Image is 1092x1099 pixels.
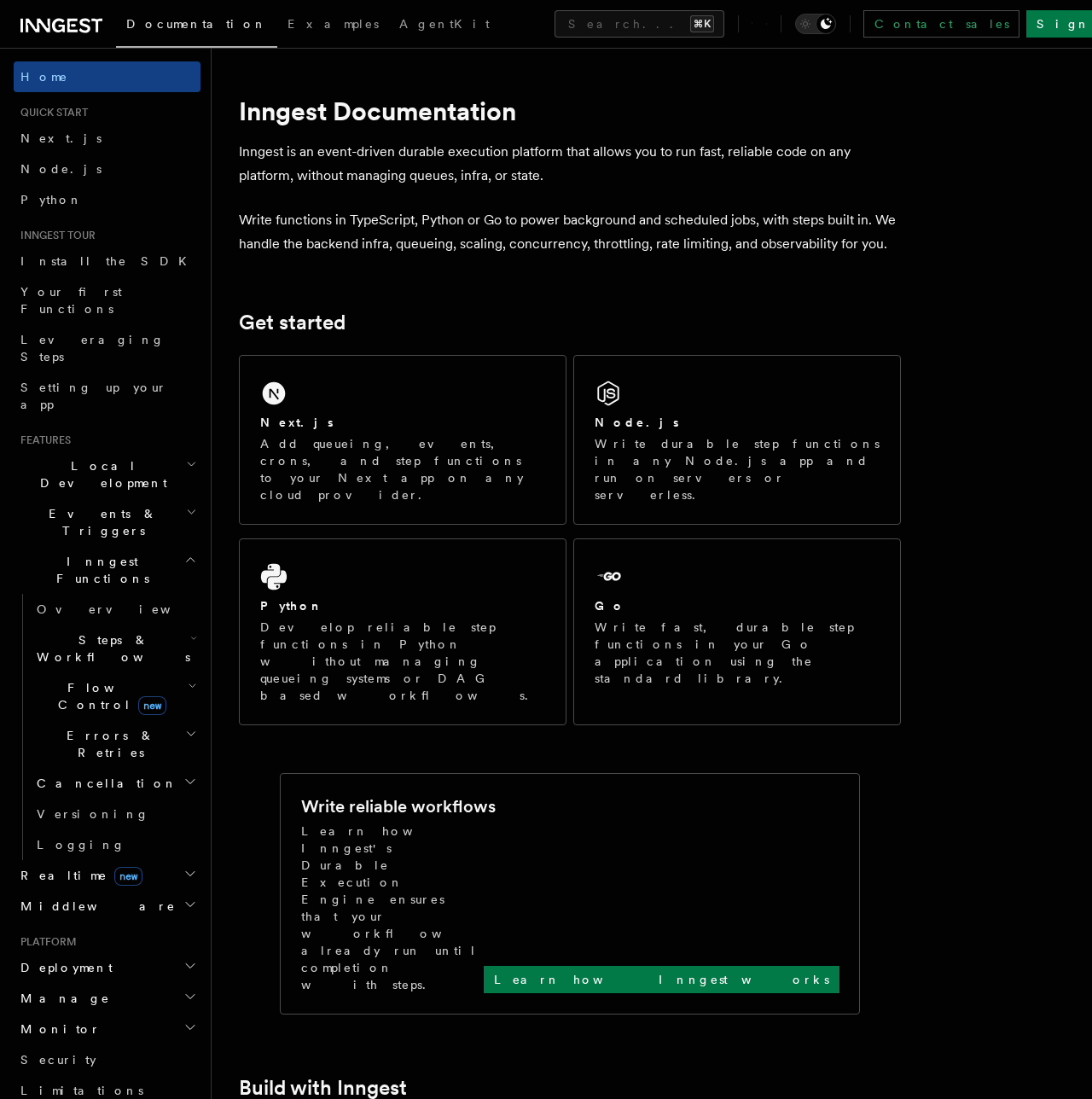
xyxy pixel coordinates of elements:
a: Contact sales [863,10,1019,38]
a: Get started [239,311,346,334]
a: Node.jsWrite durable step functions in any Node.js app and run on servers or serverless. [573,355,901,525]
span: Monitor [14,1020,101,1038]
span: Leveraging Steps [20,333,165,363]
a: Security [14,1044,200,1075]
a: Next.js [14,123,200,154]
a: GoWrite fast, durable step functions in your Go application using the standard library. [573,538,901,725]
span: AgentKit [399,17,490,31]
span: Security [20,1053,96,1067]
a: Next.jsAdd queueing, events, crons, and step functions to your Next app on any cloud provider. [239,355,566,525]
span: Python [20,193,83,206]
a: Home [14,61,200,92]
span: Platform [14,935,77,949]
h2: Python [260,597,323,614]
button: Local Development [14,451,200,498]
a: Setting up your app [14,372,200,420]
span: Steps & Workflows [30,631,190,666]
span: Limitations [20,1084,143,1097]
h2: Write reliable workflows [301,794,496,818]
span: Deployment [14,959,113,976]
button: Monitor [14,1014,200,1044]
a: Leveraging Steps [14,324,200,372]
a: Node.js [14,154,200,184]
a: Learn how Inngest works [484,966,839,993]
span: new [138,696,166,715]
p: Write fast, durable step functions in your Go application using the standard library. [595,619,880,687]
button: Realtimenew [14,860,200,891]
button: Toggle dark mode [795,14,836,34]
span: Inngest tour [14,229,96,242]
a: PythonDevelop reliable step functions in Python without managing queueing systems or DAG based wo... [239,538,566,725]
a: Logging [30,829,200,860]
a: Install the SDK [14,246,200,276]
button: Middleware [14,891,200,922]
span: new [114,867,142,886]
p: Learn how Inngest works [494,971,829,988]
span: Documentation [126,17,267,31]
a: Your first Functions [14,276,200,324]
span: Realtime [14,867,142,884]
a: AgentKit [389,5,500,46]
span: Node.js [20,162,102,176]
h2: Next.js [260,414,334,431]
button: Manage [14,983,200,1014]
button: Flow Controlnew [30,672,200,720]
a: Overview [30,594,200,625]
span: Next.js [20,131,102,145]
a: Documentation [116,5,277,48]
kbd: ⌘K [690,15,714,32]
span: Local Development [14,457,186,491]
a: Python [14,184,200,215]
span: Cancellation [30,775,177,792]
span: Features [14,433,71,447]
h2: Node.js [595,414,679,431]
span: Versioning [37,807,149,821]
a: Examples [277,5,389,46]
span: Your first Functions [20,285,122,316]
button: Events & Triggers [14,498,200,546]
button: Deployment [14,952,200,983]
button: Errors & Retries [30,720,200,768]
p: Write durable step functions in any Node.js app and run on servers or serverless. [595,435,880,503]
span: Setting up your app [20,381,167,411]
p: Develop reliable step functions in Python without managing queueing systems or DAG based workflows. [260,619,545,704]
span: Manage [14,990,110,1007]
a: Versioning [30,799,200,829]
span: Home [20,68,68,85]
button: Cancellation [30,768,200,799]
span: Overview [37,602,212,616]
span: Quick start [14,106,88,119]
span: Events & Triggers [14,505,186,539]
div: Inngest Functions [14,594,200,860]
span: Install the SDK [20,254,197,268]
h1: Inngest Documentation [239,96,901,126]
button: Search...⌘K [555,10,724,38]
span: Flow Control [30,679,188,713]
p: Inngest is an event-driven durable execution platform that allows you to run fast, reliable code ... [239,140,901,188]
h2: Go [595,597,625,614]
button: Steps & Workflows [30,625,200,672]
span: Inngest Functions [14,553,184,587]
span: Middleware [14,898,176,915]
p: Learn how Inngest's Durable Execution Engine ensures that your workflow already run until complet... [301,823,484,993]
p: Write functions in TypeScript, Python or Go to power background and scheduled jobs, with steps bu... [239,208,901,256]
span: Examples [288,17,379,31]
p: Add queueing, events, crons, and step functions to your Next app on any cloud provider. [260,435,545,503]
span: Logging [37,838,125,852]
span: Errors & Retries [30,727,185,761]
button: Inngest Functions [14,546,200,594]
